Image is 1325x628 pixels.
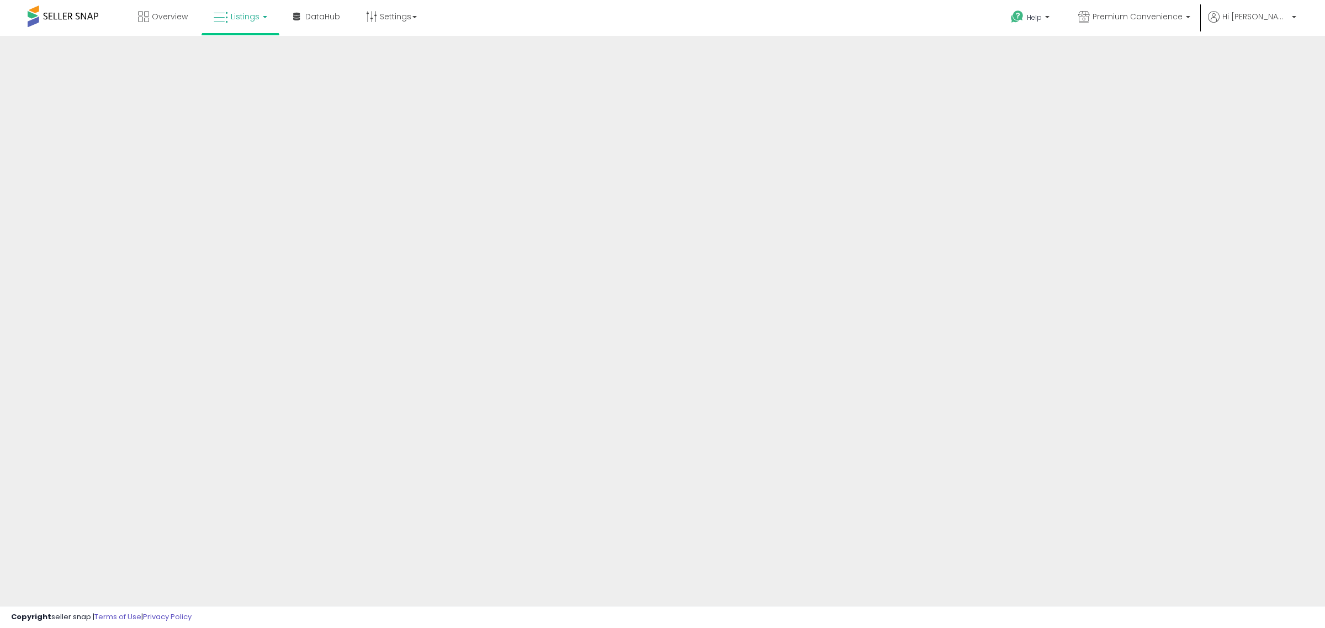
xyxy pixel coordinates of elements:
[1027,13,1042,22] span: Help
[305,11,340,22] span: DataHub
[1208,11,1296,36] a: Hi [PERSON_NAME]
[152,11,188,22] span: Overview
[1002,2,1061,36] a: Help
[1093,11,1183,22] span: Premium Convenience
[1222,11,1289,22] span: Hi [PERSON_NAME]
[1010,10,1024,24] i: Get Help
[231,11,259,22] span: Listings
